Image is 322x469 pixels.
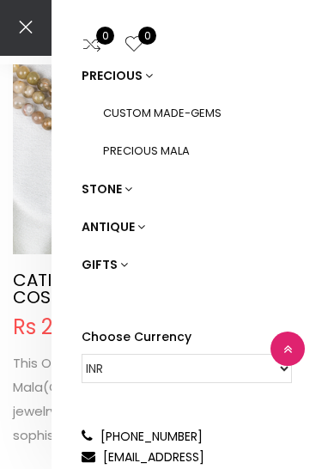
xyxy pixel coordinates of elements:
a: STONE [82,170,292,208]
span: 0 [96,27,114,45]
a: CUSTOM MADE-GEMS [103,94,292,132]
a: [PHONE_NUMBER] [100,428,203,445]
a: PRECIOUS MALA [103,132,292,170]
span: Choose Currency [82,326,191,347]
a: PRECIOUS [82,57,292,94]
a: 0 [124,32,144,60]
a: GIFTS [82,246,292,283]
a: ANTIQUE [82,208,292,246]
span: 0 [138,27,156,45]
a: 0 [82,32,102,60]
